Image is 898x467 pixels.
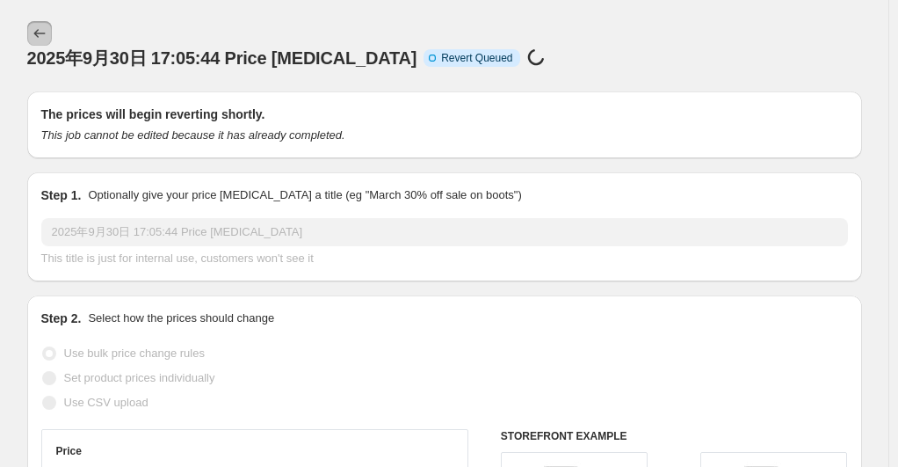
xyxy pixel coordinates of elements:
[88,310,274,327] p: Select how the prices should change
[88,186,521,204] p: Optionally give your price [MEDICAL_DATA] a title (eg "March 30% off sale on boots")
[64,371,215,384] span: Set product prices individually
[41,218,848,246] input: 30% off holiday sale
[27,48,417,68] span: 2025年9月30日 17:05:44 Price [MEDICAL_DATA]
[41,106,848,123] h2: The prices will begin reverting shortly.
[64,347,205,360] span: Use bulk price change rules
[41,186,82,204] h2: Step 1.
[41,310,82,327] h2: Step 2.
[56,444,82,458] h3: Price
[27,21,52,46] button: Price change jobs
[41,252,314,265] span: This title is just for internal use, customers won't see it
[41,128,345,142] i: This job cannot be edited because it has already completed.
[64,396,148,409] span: Use CSV upload
[501,429,848,443] h6: STOREFRONT EXAMPLE
[441,51,512,65] span: Revert Queued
